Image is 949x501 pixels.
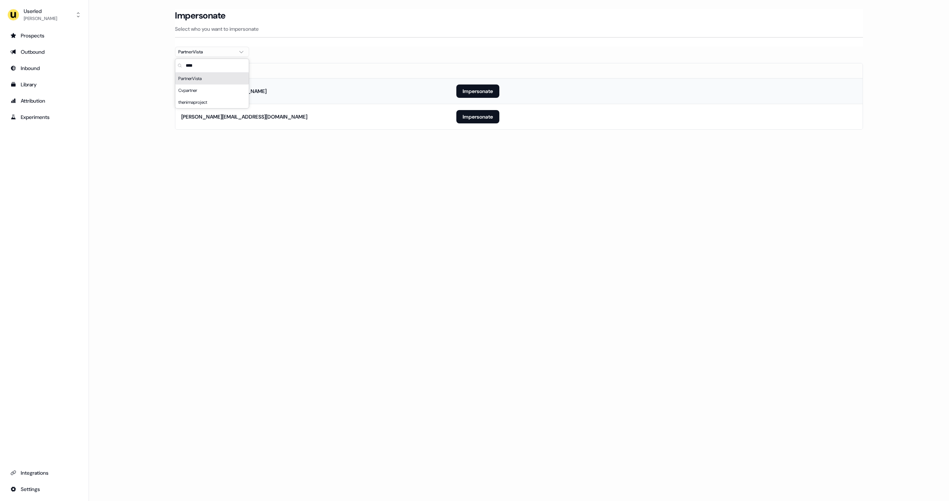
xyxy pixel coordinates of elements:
a: Go to prospects [6,30,83,42]
div: Userled [24,7,57,15]
div: [PERSON_NAME] [24,15,57,22]
div: Attribution [10,97,78,104]
div: Suggestions [175,73,249,108]
div: PartnerVista [178,48,234,56]
div: Inbound [10,64,78,72]
div: PartnerVista [175,73,249,84]
a: Go to experiments [6,111,83,123]
div: Experiments [10,113,78,121]
div: thenimaproject [175,96,249,108]
div: Settings [10,485,78,493]
p: Select who you want to impersonate [175,25,863,33]
div: Integrations [10,469,78,477]
a: Go to Inbound [6,62,83,74]
div: [PERSON_NAME][EMAIL_ADDRESS][DOMAIN_NAME] [181,113,307,120]
div: Library [10,81,78,88]
div: Cvpartner [175,84,249,96]
a: Go to templates [6,79,83,90]
button: Userled[PERSON_NAME] [6,6,83,24]
button: Impersonate [456,84,499,98]
div: Prospects [10,32,78,39]
button: PartnerVista [175,47,249,57]
div: Outbound [10,48,78,56]
a: Go to outbound experience [6,46,83,58]
h3: Impersonate [175,10,226,21]
a: Go to integrations [6,467,83,479]
a: Go to attribution [6,95,83,107]
th: Email [175,63,450,78]
button: Impersonate [456,110,499,123]
a: Go to integrations [6,483,83,495]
